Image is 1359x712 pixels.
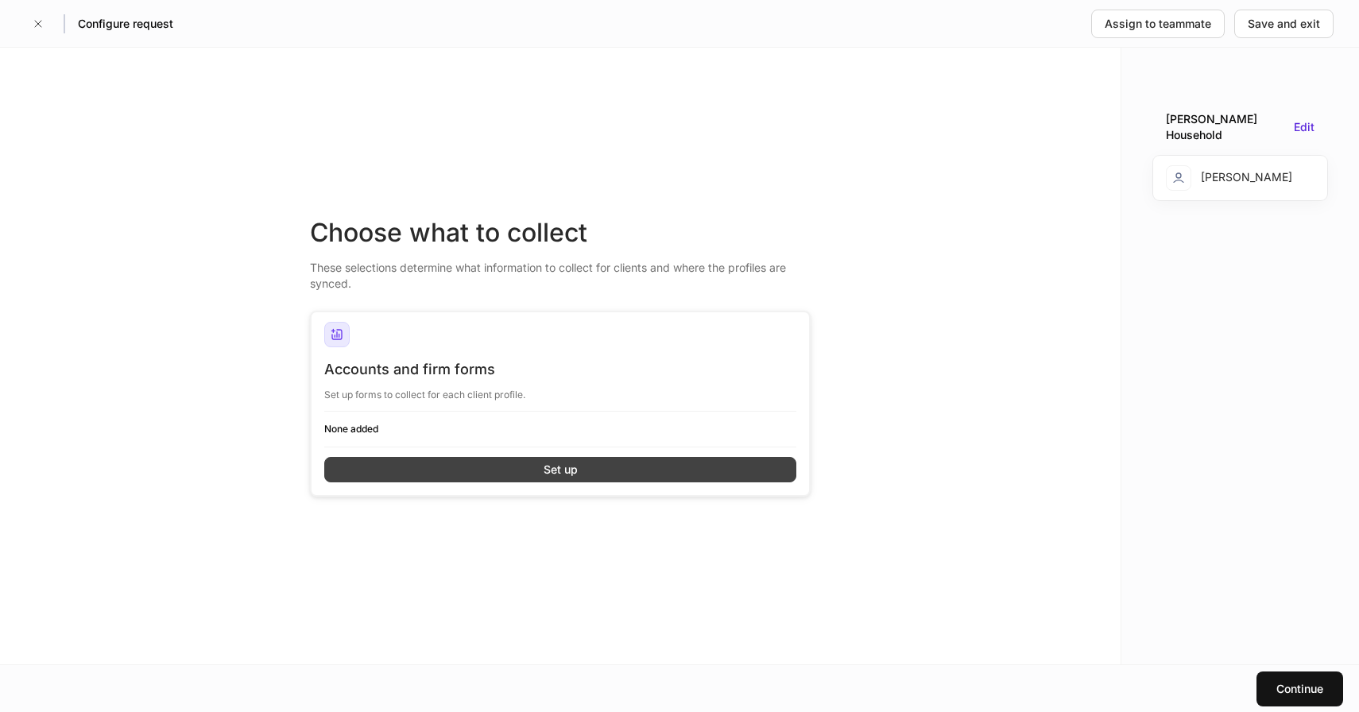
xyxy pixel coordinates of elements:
div: [PERSON_NAME] Household [1166,111,1287,143]
div: Set up [544,462,578,478]
h5: Configure request [78,16,173,32]
h6: None added [324,421,796,436]
div: Set up forms to collect for each client profile. [324,379,796,401]
div: Continue [1276,681,1323,697]
button: Assign to teammate [1091,10,1225,38]
div: [PERSON_NAME] [1166,165,1292,191]
div: Assign to teammate [1105,16,1211,32]
div: Save and exit [1248,16,1320,32]
div: Choose what to collect [310,215,811,250]
button: Save and exit [1234,10,1334,38]
div: These selections determine what information to collect for clients and where the profiles are syn... [310,250,811,292]
button: Edit [1294,119,1314,136]
div: Accounts and firm forms [324,360,796,379]
button: Continue [1256,671,1343,706]
button: Set up [324,457,796,482]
